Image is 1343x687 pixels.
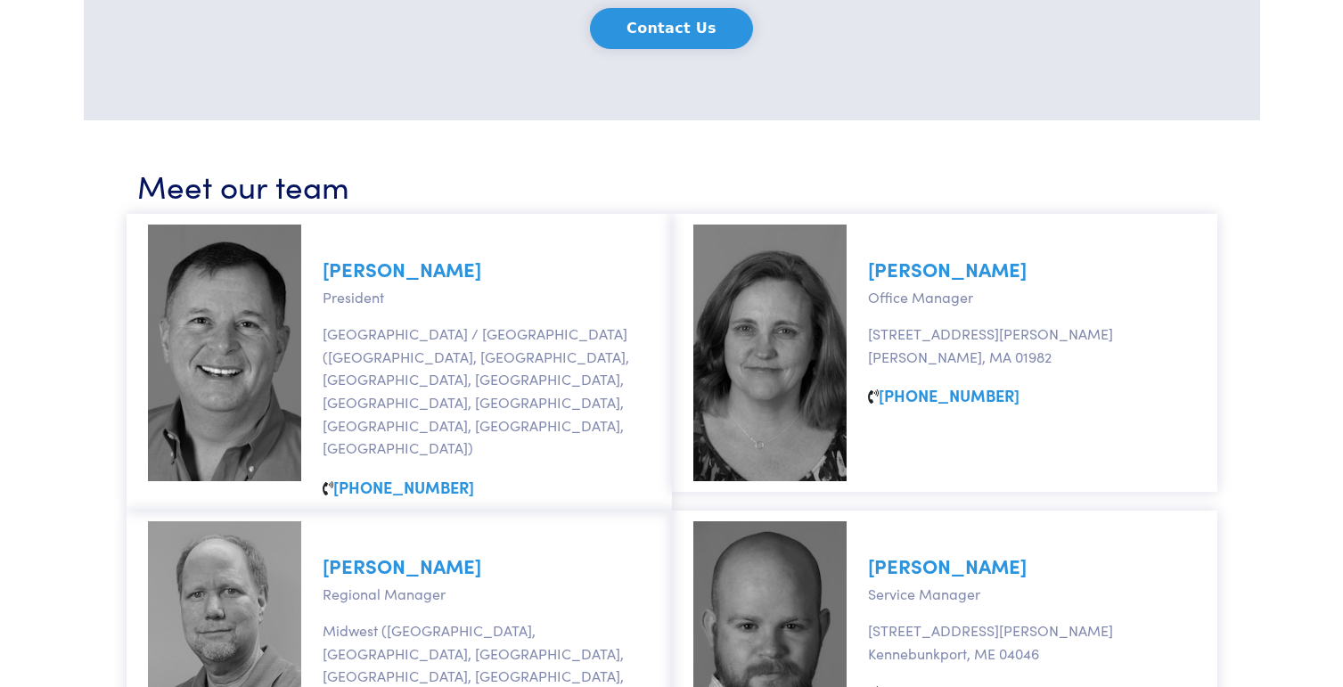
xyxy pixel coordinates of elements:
a: [PHONE_NUMBER] [879,384,1020,406]
a: [PHONE_NUMBER] [333,476,474,498]
p: [STREET_ADDRESS][PERSON_NAME] [PERSON_NAME], MA 01982 [868,323,1196,368]
h3: Meet our team [137,163,1207,207]
p: [GEOGRAPHIC_DATA] / [GEOGRAPHIC_DATA] ([GEOGRAPHIC_DATA], [GEOGRAPHIC_DATA], [GEOGRAPHIC_DATA], [... [323,323,651,460]
p: Service Manager [868,583,1196,606]
a: [PERSON_NAME] [323,255,481,282]
a: [PERSON_NAME] [868,552,1027,579]
a: [PERSON_NAME] [868,255,1027,282]
p: Regional Manager [323,583,651,606]
p: President [323,286,651,309]
p: Office Manager [868,286,1196,309]
p: [STREET_ADDRESS][PERSON_NAME] Kennebunkport, ME 04046 [868,619,1196,665]
a: [PERSON_NAME] [323,552,481,579]
img: sarah-nickerson.jpg [693,225,847,481]
button: Contact Us [590,8,753,49]
img: marc-johnson.jpg [148,225,301,481]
